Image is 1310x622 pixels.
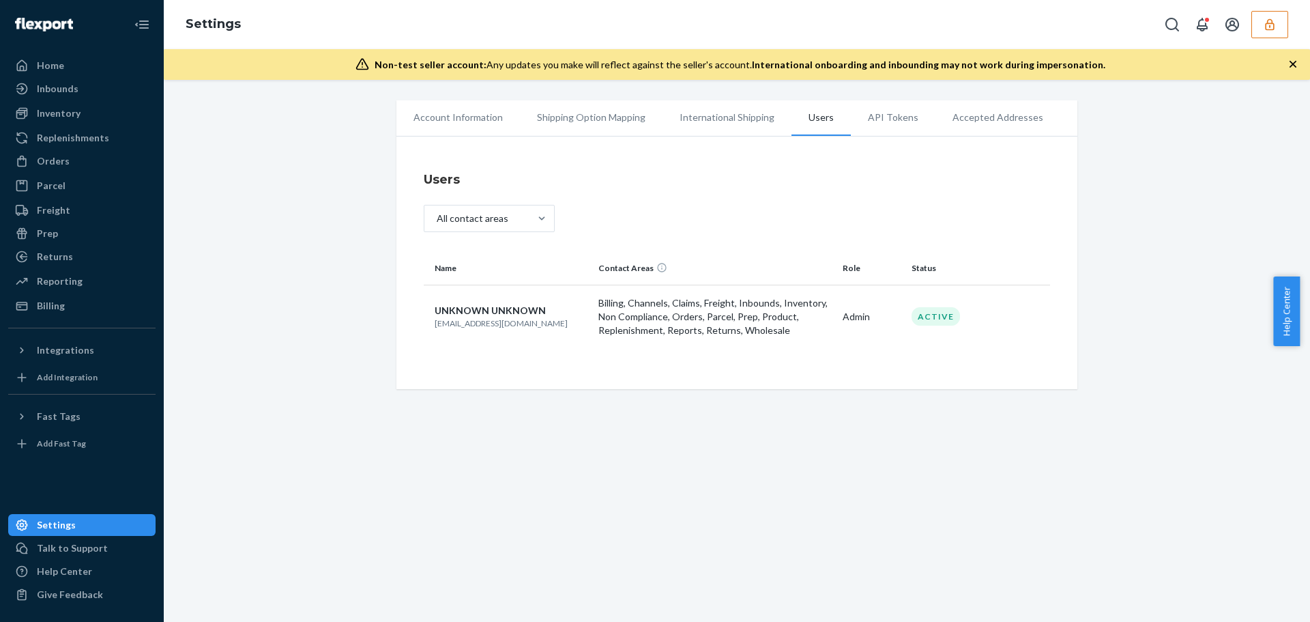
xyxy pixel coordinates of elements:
td: Admin [837,285,906,348]
div: Freight [37,203,70,217]
th: Contact Areas [593,252,837,285]
a: Freight [8,199,156,221]
ol: breadcrumbs [175,5,252,44]
div: Inventory [37,107,81,120]
span: Non-test seller account: [375,59,486,70]
div: Integrations [37,343,94,357]
li: International Shipping [663,100,791,135]
button: Open Search Box [1159,11,1186,38]
a: Inbounds [8,78,156,100]
a: Settings [186,16,241,31]
th: Status [906,252,1006,285]
button: Open account menu [1219,11,1246,38]
li: Account Information [396,100,520,135]
th: Role [837,252,906,285]
div: Inbounds [37,82,78,96]
li: Users [791,100,851,136]
a: Returns [8,246,156,268]
div: Billing [37,299,65,313]
div: Reporting [37,274,83,288]
div: Replenishments [37,131,109,145]
div: Give Feedback [37,588,103,602]
a: Add Fast Tag [8,433,156,455]
button: Fast Tags [8,406,156,427]
a: Settings [8,514,156,536]
div: Active [912,307,960,326]
button: Close Navigation [128,11,156,38]
a: Help Center [8,561,156,582]
p: [EMAIL_ADDRESS][DOMAIN_NAME] [435,317,587,329]
a: Add Integration [8,367,156,388]
span: UNKNOWN UNKNOWN [435,305,546,316]
div: Prep [37,227,58,240]
a: Reporting [8,270,156,292]
button: Talk to Support [8,537,156,559]
div: Help Center [37,565,92,578]
div: Any updates you make will reflect against the seller's account. [375,58,1105,72]
img: Flexport logo [15,18,73,31]
button: Give Feedback [8,584,156,606]
div: Home [37,59,64,72]
button: Open notifications [1189,11,1216,38]
div: Talk to Support [37,541,108,555]
div: Orders [37,154,70,168]
div: Settings [37,518,76,532]
li: Shipping Option Mapping [520,100,663,135]
a: Billing [8,295,156,317]
span: International onboarding and inbounding may not work during impersonation. [752,59,1105,70]
li: Accepted Addresses [935,100,1060,135]
button: Help Center [1273,277,1300,346]
div: Fast Tags [37,410,81,423]
th: Name [424,252,593,285]
iframe: Opens a widget where you can chat to one of our agents [1223,581,1296,615]
a: Home [8,55,156,76]
div: All contact areas [437,212,508,225]
p: Billing, Channels, Claims, Freight, Inbounds, Inventory, Non Compliance, Orders, Parcel, Prep, Pr... [598,296,832,337]
h4: Users [424,171,1050,188]
a: Orders [8,150,156,172]
button: Integrations [8,339,156,361]
a: Inventory [8,102,156,124]
div: Add Fast Tag [37,438,86,449]
a: Replenishments [8,127,156,149]
li: API Tokens [851,100,935,135]
a: Parcel [8,175,156,197]
div: Returns [37,250,73,264]
a: Prep [8,223,156,244]
div: Parcel [37,179,65,193]
div: Add Integration [37,371,98,383]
